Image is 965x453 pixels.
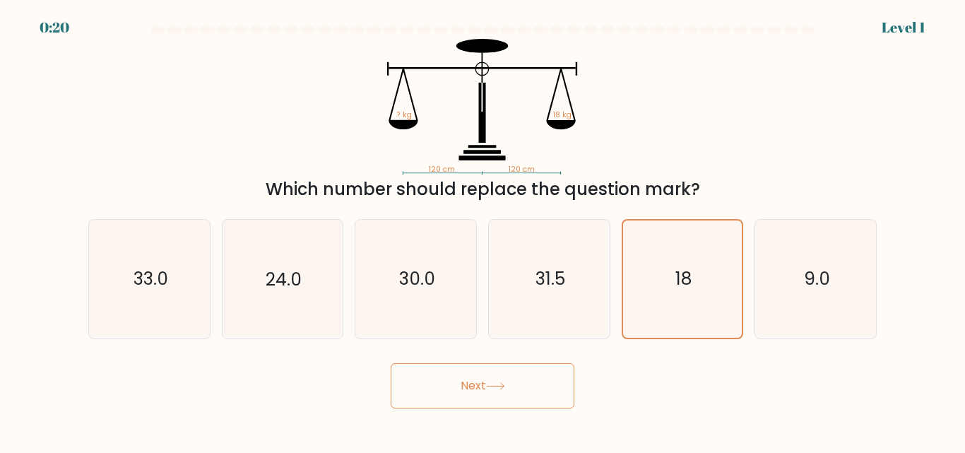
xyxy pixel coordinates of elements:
tspan: 120 cm [509,164,535,175]
text: 31.5 [535,267,565,292]
text: 18 [675,267,692,292]
tspan: 18 kg [554,110,572,121]
div: Which number should replace the question mark? [97,177,868,202]
button: Next [391,363,574,408]
tspan: 120 cm [430,164,456,175]
text: 33.0 [133,267,167,292]
text: 30.0 [399,267,435,292]
text: 9.0 [804,267,830,292]
div: Level 1 [882,17,925,38]
div: 0:20 [40,17,69,38]
text: 24.0 [266,267,302,292]
tspan: ? kg [397,110,412,121]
